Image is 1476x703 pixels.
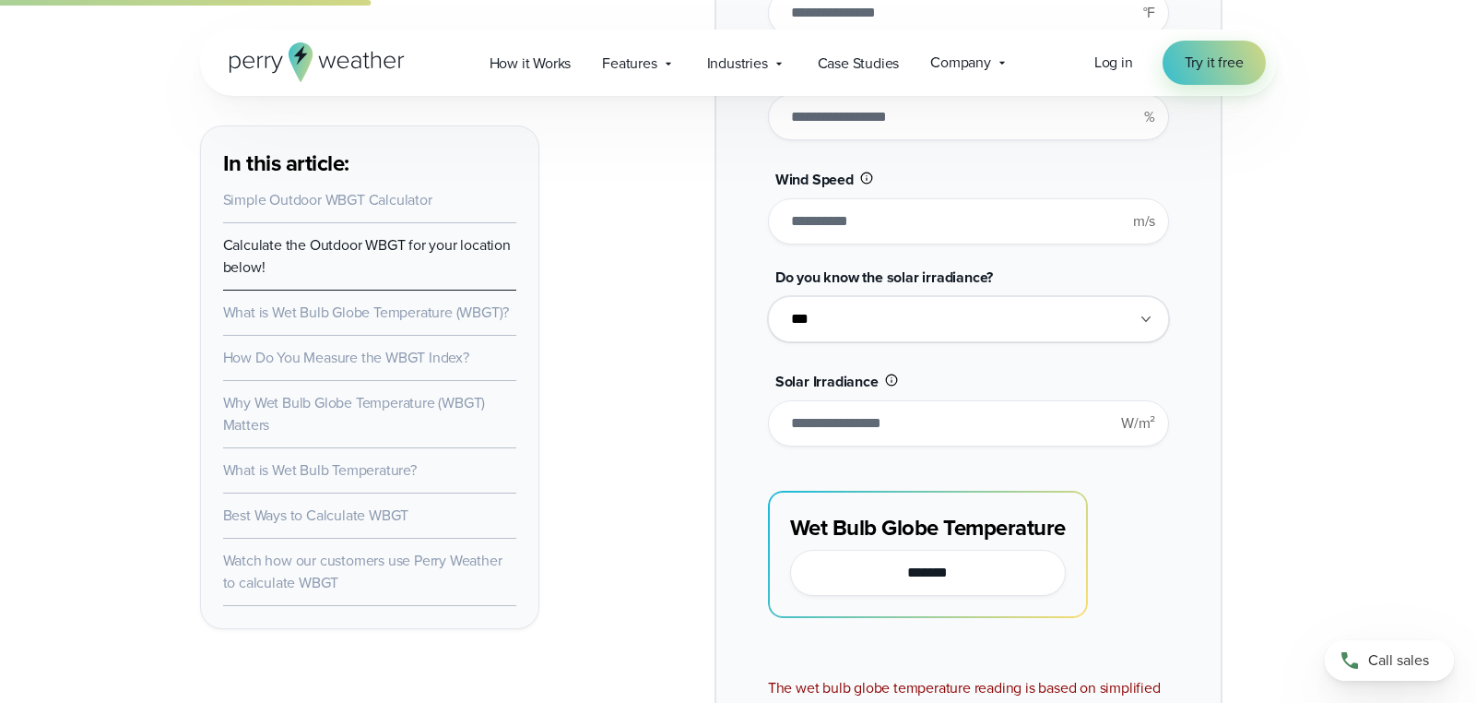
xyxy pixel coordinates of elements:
[1094,52,1133,74] a: Log in
[223,302,510,323] a: What is Wet Bulb Globe Temperature (WBGT)?
[490,53,572,75] span: How it Works
[223,149,516,178] h3: In this article:
[223,189,432,210] a: Simple Outdoor WBGT Calculator
[775,267,993,288] span: Do you know the solar irradiance?
[474,44,587,82] a: How it Works
[1185,52,1244,74] span: Try it free
[223,459,417,481] a: What is Wet Bulb Temperature?
[223,392,486,435] a: Why Wet Bulb Globe Temperature (WBGT) Matters
[818,53,900,75] span: Case Studies
[1368,649,1429,672] span: Call sales
[802,44,915,82] a: Case Studies
[223,550,502,593] a: Watch how our customers use Perry Weather to calculate WBGT
[1325,640,1454,681] a: Call sales
[223,347,469,368] a: How Do You Measure the WBGT Index?
[223,234,511,278] a: Calculate the Outdoor WBGT for your location below!
[223,505,409,526] a: Best Ways to Calculate WBGT
[1094,52,1133,73] span: Log in
[707,53,768,75] span: Industries
[775,371,879,392] span: Solar Irradiance
[930,52,991,74] span: Company
[602,53,656,75] span: Features
[1163,41,1266,85] a: Try it free
[775,169,854,190] span: Wind Speed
